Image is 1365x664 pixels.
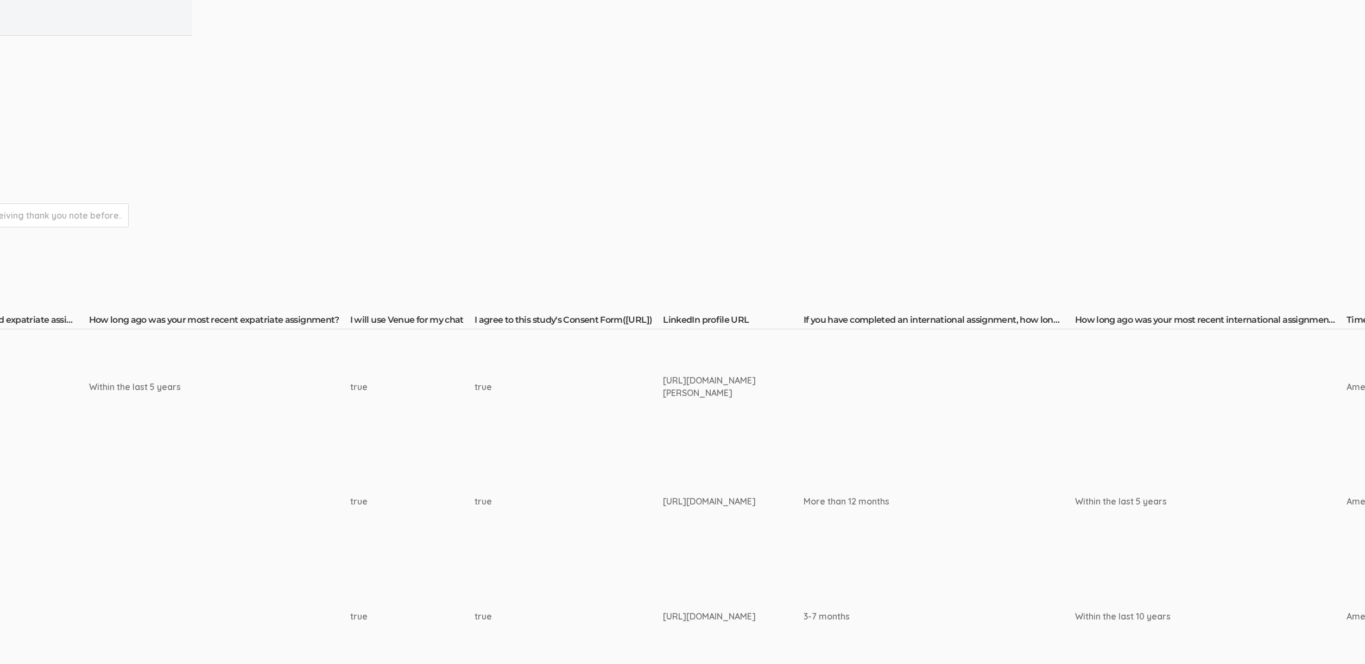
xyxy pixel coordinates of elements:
[804,610,1034,623] div: 3-7 months
[1311,612,1365,664] iframe: Chat Widget
[475,495,622,508] div: true
[1075,610,1306,623] div: Within the last 10 years
[475,314,663,329] th: I agree to this study's Consent Form([URL])
[1075,314,1347,329] th: How long ago was your most recent international assignment?
[663,314,804,329] th: LinkedIn profile URL
[663,610,763,623] div: [URL][DOMAIN_NAME]
[350,610,434,623] div: true
[663,495,763,508] div: [URL][DOMAIN_NAME]
[350,314,475,329] th: I will use Venue for my chat
[89,314,350,329] th: How long ago was your most recent expatriate assignment?
[89,381,309,393] div: Within the last 5 years
[350,495,434,508] div: true
[1075,495,1306,508] div: Within the last 5 years
[350,381,434,393] div: true
[663,374,763,399] div: [URL][DOMAIN_NAME][PERSON_NAME]
[475,610,622,623] div: true
[804,314,1075,329] th: If you have completed an international assignment, how long was the assignment?
[804,495,1034,508] div: More than 12 months
[475,381,622,393] div: true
